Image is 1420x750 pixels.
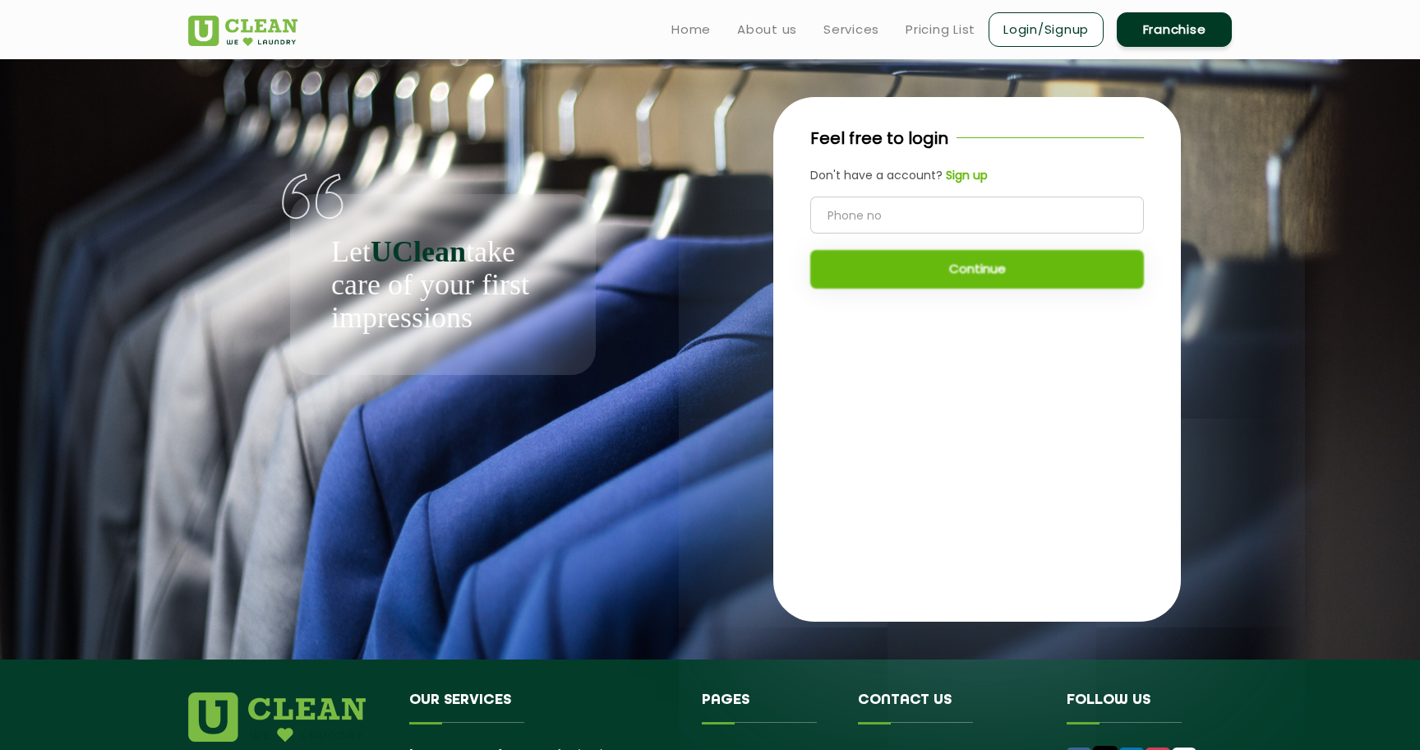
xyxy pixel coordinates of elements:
[671,20,711,39] a: Home
[1117,12,1232,47] a: Franchise
[702,692,834,724] h4: Pages
[810,197,1144,234] input: Phone no
[810,167,943,183] span: Don't have a account?
[331,235,555,334] p: Let take care of your first impressions
[810,126,948,150] p: Feel free to login
[823,20,879,39] a: Services
[906,20,975,39] a: Pricing List
[188,692,366,742] img: logo.png
[858,692,1042,724] h4: Contact us
[282,174,343,220] img: quote-img
[943,167,988,184] a: Sign up
[188,16,297,46] img: UClean Laundry and Dry Cleaning
[1067,692,1211,724] h4: Follow us
[946,167,988,183] b: Sign up
[409,692,677,724] h4: Our Services
[371,235,466,268] b: UClean
[989,12,1104,47] a: Login/Signup
[737,20,797,39] a: About us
